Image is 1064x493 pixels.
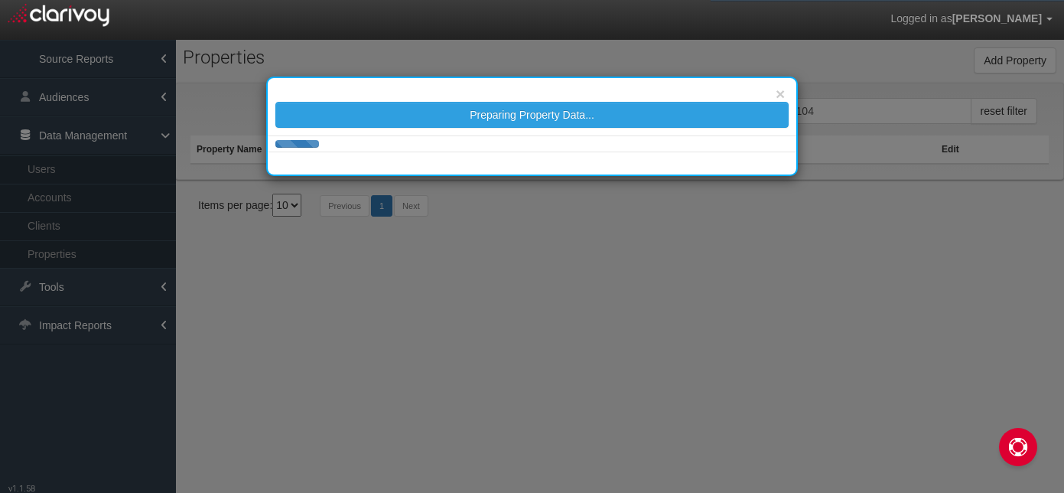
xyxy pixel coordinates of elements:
button: Preparing Property Data... [275,102,789,128]
span: Logged in as [890,12,952,24]
a: Logged in as[PERSON_NAME] [879,1,1064,38]
span: [PERSON_NAME] [952,12,1042,24]
button: × [776,86,785,102]
span: Preparing Property Data... [470,109,594,121]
